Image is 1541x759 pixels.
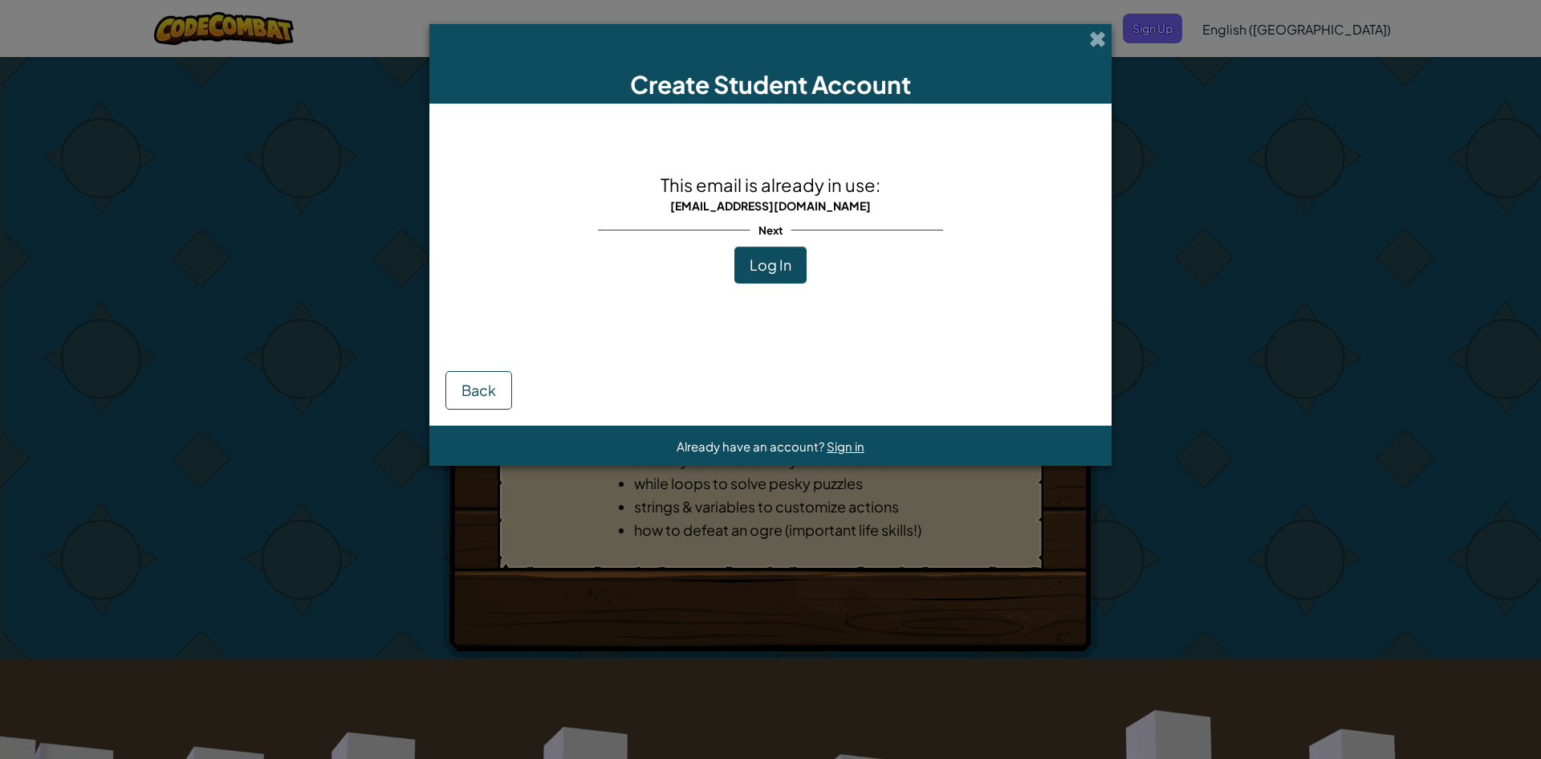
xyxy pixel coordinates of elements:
[750,255,791,274] span: Log In
[661,173,880,196] span: This email is already in use:
[734,247,807,284] button: Log In
[670,198,871,213] span: [EMAIL_ADDRESS][DOMAIN_NAME]
[827,439,864,454] a: Sign in
[677,439,827,454] span: Already have an account?
[750,218,791,242] span: Next
[461,381,496,399] span: Back
[445,371,512,410] button: Back
[630,69,911,100] span: Create Student Account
